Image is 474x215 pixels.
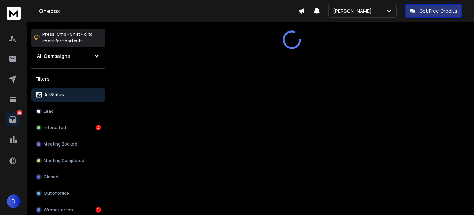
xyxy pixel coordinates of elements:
p: Closed [44,174,58,180]
button: Closed [31,170,105,184]
h3: Filters [31,74,105,84]
button: D [7,194,21,208]
button: Interested4 [31,121,105,135]
a: 25 [6,113,19,126]
button: Out of office [31,187,105,200]
button: All Status [31,88,105,102]
button: All Campaigns [31,49,105,63]
p: Wrong person [44,207,73,213]
button: Meeting Completed [31,154,105,167]
p: Press to check for shortcuts. [42,31,93,45]
div: 4 [96,125,101,130]
div: 11 [96,207,101,213]
p: Lead [44,109,54,114]
span: Cmd + Shift + k [56,30,87,38]
button: Get Free Credits [405,4,462,18]
button: Meeting Booked [31,137,105,151]
h1: All Campaigns [37,53,70,60]
p: Meeting Completed [44,158,84,163]
p: [PERSON_NAME] [333,8,375,14]
p: 25 [17,110,22,115]
p: Out of office [44,191,69,196]
h1: Onebox [39,7,298,15]
p: Get Free Credits [419,8,457,14]
p: Meeting Booked [44,141,77,147]
button: Lead [31,104,105,118]
p: All Status [44,92,64,98]
img: logo [7,7,21,20]
p: Interested [44,125,66,130]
